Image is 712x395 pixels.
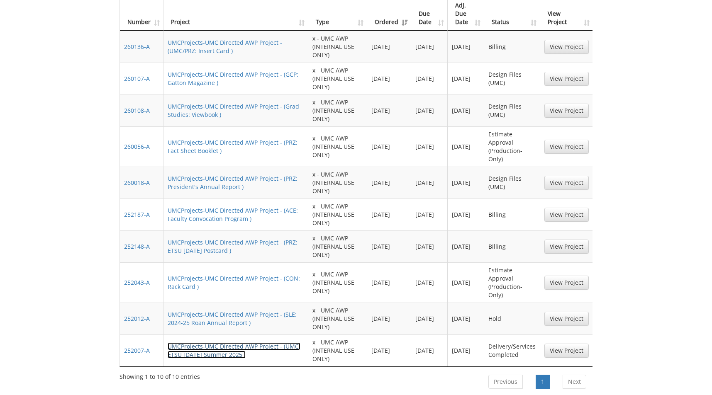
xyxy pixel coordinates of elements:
[544,104,589,118] a: View Project
[484,167,540,199] td: Design Files (UMC)
[448,63,484,95] td: [DATE]
[168,174,297,191] a: UMCProjects-UMC Directed AWP Project - (PRZ: President's Annual Report )
[544,208,589,222] a: View Project
[563,375,586,389] a: Next
[124,143,150,150] a: 260056-A
[448,31,484,63] td: [DATE]
[367,262,411,303] td: [DATE]
[168,342,300,359] a: UMCProjects-UMC Directed AWP Project - (UMC: ETSU [DATE] Summer 2025 )
[484,126,540,167] td: Estimate Approval (Production-Only)
[411,63,448,95] td: [DATE]
[488,375,523,389] a: Previous
[484,199,540,230] td: Billing
[124,279,150,286] a: 252043-A
[411,303,448,334] td: [DATE]
[124,75,150,82] a: 260107-A
[448,334,484,366] td: [DATE]
[411,199,448,230] td: [DATE]
[367,126,411,167] td: [DATE]
[168,70,298,87] a: UMCProjects-UMC Directed AWP Project - (GCP: Gatton Magazine )
[168,206,298,223] a: UMCProjects-UMC Directed AWP Project - (ACE: Faculty Convocation Program )
[367,95,411,126] td: [DATE]
[411,334,448,366] td: [DATE]
[484,63,540,95] td: Design Files (UMC)
[448,167,484,199] td: [DATE]
[168,238,297,254] a: UMCProjects-UMC Directed AWP Project - (PRZ: ETSU [DATE] Postcard )
[124,211,150,218] a: 252187-A
[411,31,448,63] td: [DATE]
[124,43,150,51] a: 260136-A
[308,126,368,167] td: x - UMC AWP (INTERNAL USE ONLY)
[124,315,150,322] a: 252012-A
[544,312,589,326] a: View Project
[124,179,150,187] a: 260018-A
[544,240,589,254] a: View Project
[168,102,299,119] a: UMCProjects-UMC Directed AWP Project - (Grad Studies: Viewbook )
[367,334,411,366] td: [DATE]
[308,230,368,262] td: x - UMC AWP (INTERNAL USE ONLY)
[484,262,540,303] td: Estimate Approval (Production-Only)
[367,199,411,230] td: [DATE]
[448,95,484,126] td: [DATE]
[484,334,540,366] td: Delivery/Services Completed
[308,262,368,303] td: x - UMC AWP (INTERNAL USE ONLY)
[124,107,150,114] a: 260108-A
[124,347,150,354] a: 252007-A
[367,303,411,334] td: [DATE]
[448,126,484,167] td: [DATE]
[544,140,589,154] a: View Project
[536,375,550,389] a: 1
[168,274,300,291] a: UMCProjects-UMC Directed AWP Project - (CON: Rack Card )
[367,31,411,63] td: [DATE]
[544,176,589,190] a: View Project
[448,303,484,334] td: [DATE]
[308,63,368,95] td: x - UMC AWP (INTERNAL USE ONLY)
[544,276,589,290] a: View Project
[484,31,540,63] td: Billing
[367,167,411,199] td: [DATE]
[544,40,589,54] a: View Project
[308,334,368,366] td: x - UMC AWP (INTERNAL USE ONLY)
[367,230,411,262] td: [DATE]
[124,242,150,250] a: 252148-A
[168,39,282,55] a: UMCProjects-UMC Directed AWP Project - (UMC/PRZ: Insert Card )
[448,199,484,230] td: [DATE]
[484,95,540,126] td: Design Files (UMC)
[484,303,540,334] td: Hold
[544,344,589,358] a: View Project
[119,369,200,381] div: Showing 1 to 10 of 10 entries
[308,199,368,230] td: x - UMC AWP (INTERNAL USE ONLY)
[168,310,297,327] a: UMCProjects-UMC Directed AWP Project - (SLE: 2024-25 Roan Annual Report )
[411,95,448,126] td: [DATE]
[308,95,368,126] td: x - UMC AWP (INTERNAL USE ONLY)
[484,230,540,262] td: Billing
[367,63,411,95] td: [DATE]
[448,230,484,262] td: [DATE]
[411,262,448,303] td: [DATE]
[308,303,368,334] td: x - UMC AWP (INTERNAL USE ONLY)
[411,126,448,167] td: [DATE]
[308,31,368,63] td: x - UMC AWP (INTERNAL USE ONLY)
[411,167,448,199] td: [DATE]
[448,262,484,303] td: [DATE]
[544,72,589,86] a: View Project
[168,138,297,155] a: UMCProjects-UMC Directed AWP Project - (PRZ: Fact Sheet Booklet )
[411,230,448,262] td: [DATE]
[308,167,368,199] td: x - UMC AWP (INTERNAL USE ONLY)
